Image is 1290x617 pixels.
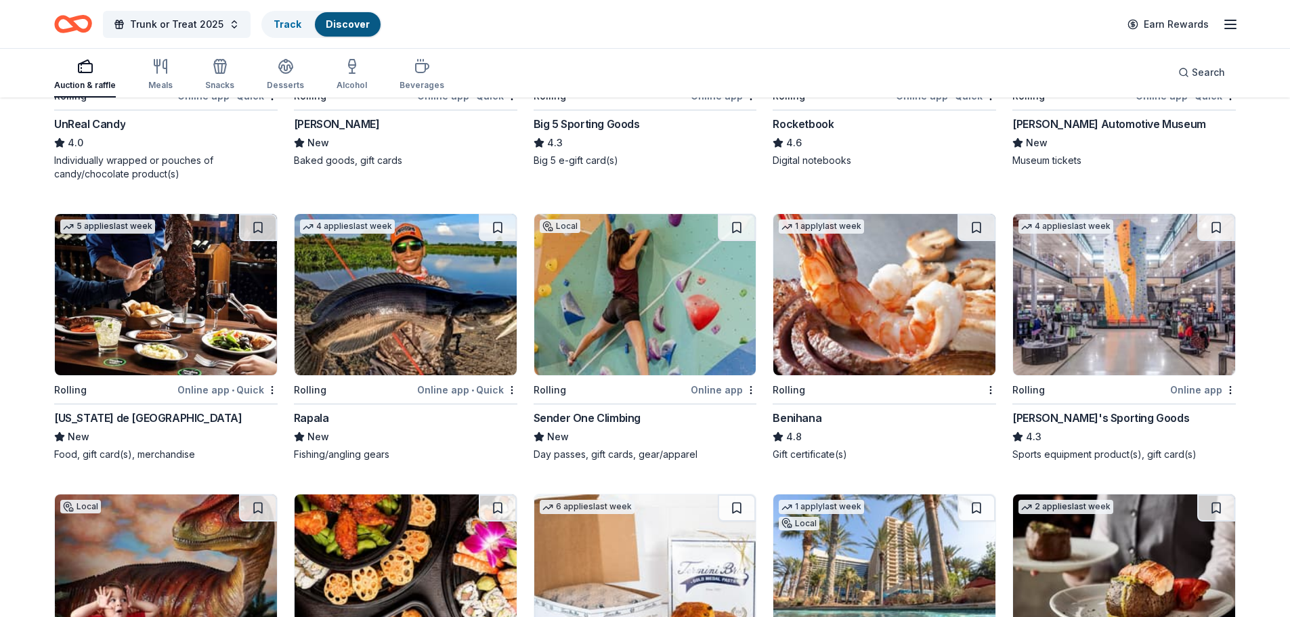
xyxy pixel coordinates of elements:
[54,448,278,461] div: Food, gift card(s), merchandise
[773,410,821,426] div: Benihana
[326,18,370,30] a: Discover
[177,381,278,398] div: Online app Quick
[295,214,517,375] img: Image for Rapala
[54,116,125,132] div: UnReal Candy
[773,214,995,375] img: Image for Benihana
[786,135,802,151] span: 4.6
[471,91,474,102] span: •
[54,8,92,40] a: Home
[779,500,864,514] div: 1 apply last week
[534,213,757,461] a: Image for Sender One ClimbingLocalRollingOnline appSender One ClimbingNewDay passes, gift cards, ...
[294,154,517,167] div: Baked goods, gift cards
[1026,135,1048,151] span: New
[691,381,756,398] div: Online app
[1012,213,1236,461] a: Image for Dick's Sporting Goods4 applieslast weekRollingOnline app[PERSON_NAME]'s Sporting Goods4...
[307,135,329,151] span: New
[540,500,635,514] div: 6 applies last week
[534,448,757,461] div: Day passes, gift cards, gear/apparel
[232,91,234,102] span: •
[1026,429,1041,445] span: 4.3
[337,80,367,91] div: Alcohol
[294,213,517,461] a: Image for Rapala4 applieslast weekRollingOnline app•QuickRapalaNewFishing/angling gears
[55,214,277,375] img: Image for Texas de Brazil
[1192,64,1225,81] span: Search
[773,154,996,167] div: Digital notebooks
[400,80,444,91] div: Beverages
[54,80,116,91] div: Auction & raffle
[1012,116,1206,132] div: [PERSON_NAME] Automotive Museum
[1013,214,1235,375] img: Image for Dick's Sporting Goods
[950,91,953,102] span: •
[1018,219,1113,234] div: 4 applies last week
[148,53,173,98] button: Meals
[300,219,395,234] div: 4 applies last week
[54,53,116,98] button: Auction & raffle
[773,213,996,461] a: Image for Benihana1 applylast weekRollingBenihana4.8Gift certificate(s)
[540,219,580,233] div: Local
[205,80,234,91] div: Snacks
[547,135,563,151] span: 4.3
[130,16,223,33] span: Trunk or Treat 2025
[786,429,802,445] span: 4.8
[534,214,756,375] img: Image for Sender One Climbing
[779,219,864,234] div: 1 apply last week
[68,429,89,445] span: New
[68,135,83,151] span: 4.0
[773,382,805,398] div: Rolling
[60,219,155,234] div: 5 applies last week
[1190,91,1192,102] span: •
[534,410,641,426] div: Sender One Climbing
[534,154,757,167] div: Big 5 e-gift card(s)
[54,213,278,461] a: Image for Texas de Brazil5 applieslast weekRollingOnline app•Quick[US_STATE] de [GEOGRAPHIC_DATA]...
[779,517,819,530] div: Local
[307,429,329,445] span: New
[267,80,304,91] div: Desserts
[337,53,367,98] button: Alcohol
[534,382,566,398] div: Rolling
[773,448,996,461] div: Gift certificate(s)
[1018,500,1113,514] div: 2 applies last week
[54,154,278,181] div: Individually wrapped or pouches of candy/chocolate product(s)
[534,116,640,132] div: Big 5 Sporting Goods
[103,11,251,38] button: Trunk or Treat 2025
[1012,410,1189,426] div: [PERSON_NAME]'s Sporting Goods
[400,53,444,98] button: Beverages
[148,80,173,91] div: Meals
[1170,381,1236,398] div: Online app
[294,382,326,398] div: Rolling
[1119,12,1217,37] a: Earn Rewards
[294,410,329,426] div: Rapala
[1167,59,1236,86] button: Search
[417,381,517,398] div: Online app Quick
[267,53,304,98] button: Desserts
[261,11,382,38] button: TrackDiscover
[232,385,234,396] span: •
[773,116,834,132] div: Rocketbook
[274,18,301,30] a: Track
[1012,154,1236,167] div: Museum tickets
[294,116,380,132] div: [PERSON_NAME]
[547,429,569,445] span: New
[205,53,234,98] button: Snacks
[54,410,242,426] div: [US_STATE] de [GEOGRAPHIC_DATA]
[1012,448,1236,461] div: Sports equipment product(s), gift card(s)
[1012,382,1045,398] div: Rolling
[60,500,101,513] div: Local
[471,385,474,396] span: •
[294,448,517,461] div: Fishing/angling gears
[54,382,87,398] div: Rolling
